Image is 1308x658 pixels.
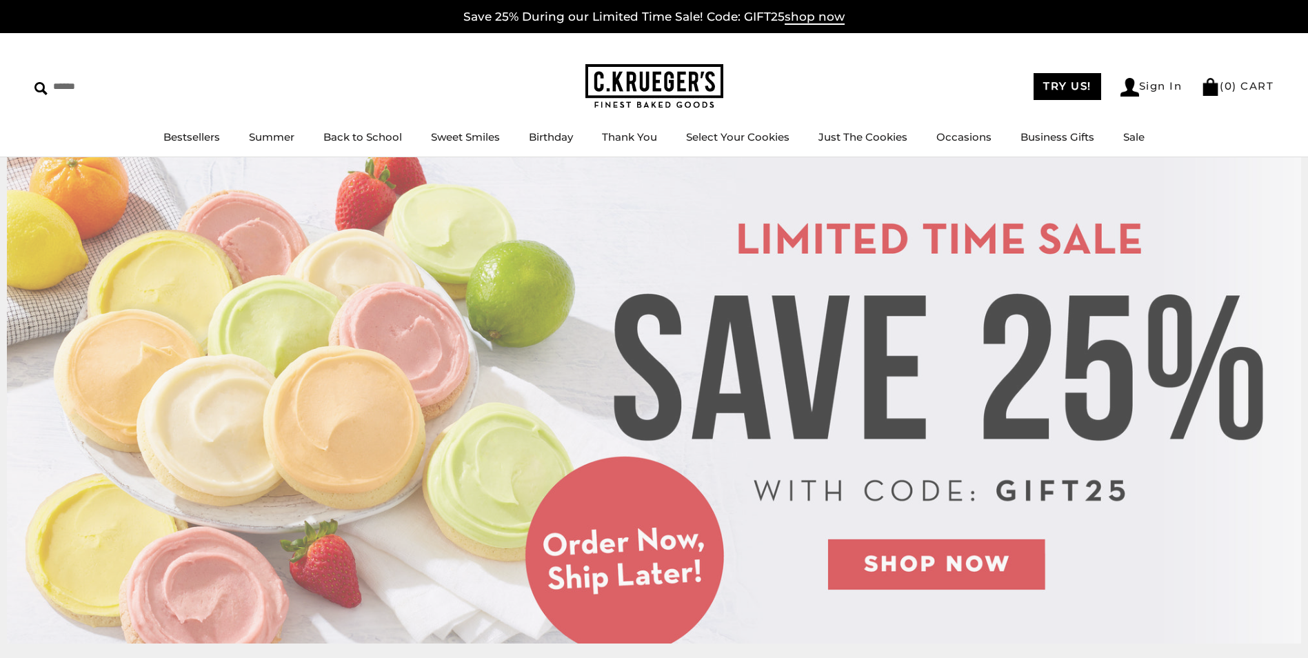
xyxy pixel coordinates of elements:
[34,76,199,97] input: Search
[1123,130,1145,143] a: Sale
[7,157,1301,644] img: C.Krueger's Special Offer
[1120,78,1139,97] img: Account
[585,64,723,109] img: C.KRUEGER'S
[529,130,573,143] a: Birthday
[163,130,220,143] a: Bestsellers
[1120,78,1183,97] a: Sign In
[936,130,992,143] a: Occasions
[1201,78,1220,96] img: Bag
[323,130,402,143] a: Back to School
[1201,79,1274,92] a: (0) CART
[463,10,845,25] a: Save 25% During our Limited Time Sale! Code: GIFT25shop now
[818,130,907,143] a: Just The Cookies
[1034,73,1101,100] a: TRY US!
[249,130,294,143] a: Summer
[785,10,845,25] span: shop now
[602,130,657,143] a: Thank You
[34,82,48,95] img: Search
[431,130,500,143] a: Sweet Smiles
[1020,130,1094,143] a: Business Gifts
[1225,79,1233,92] span: 0
[686,130,789,143] a: Select Your Cookies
